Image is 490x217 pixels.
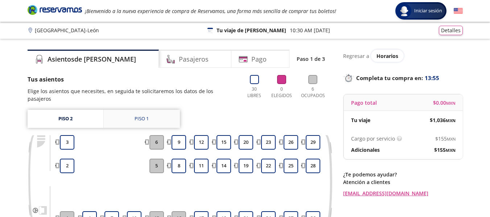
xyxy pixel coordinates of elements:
a: Brand Logo [28,4,82,17]
button: 8 [172,159,186,173]
button: 12 [194,135,209,150]
div: Piso 1 [135,115,149,122]
h4: Asientos de [PERSON_NAME] [48,54,136,64]
p: Regresar a [343,52,369,60]
button: 28 [306,159,320,173]
span: Horarios [376,53,398,59]
p: 30 Libres [244,86,264,99]
button: 6 [149,135,164,150]
button: 29 [306,135,320,150]
a: [EMAIL_ADDRESS][DOMAIN_NAME] [343,189,463,197]
p: 6 Ocupados [299,86,327,99]
small: MXN [446,100,456,106]
p: Elige los asientos que necesites, en seguida te solicitaremos los datos de los pasajeros [28,87,237,103]
a: Piso 1 [104,110,180,128]
button: 14 [217,159,231,173]
p: [GEOGRAPHIC_DATA] - León [35,26,99,34]
button: 9 [172,135,186,150]
small: MXN [446,147,456,153]
span: $ 0.00 [433,99,456,107]
span: 13:55 [425,74,439,82]
button: 15 [217,135,231,150]
p: Pago total [351,99,377,107]
em: ¡Bienvenido a la nueva experiencia de compra de Reservamos, una forma más sencilla de comprar tus... [85,8,336,14]
p: Atención a clientes [343,178,463,186]
p: ¿Te podemos ayudar? [343,171,463,178]
button: English [454,7,463,16]
span: $ 155 [435,135,456,142]
small: MXN [447,136,456,142]
p: Adicionales [351,146,380,154]
button: 3 [60,135,74,150]
h4: Pago [251,54,267,64]
button: 23 [261,135,276,150]
p: Tus asientos [28,75,237,84]
button: 11 [194,159,209,173]
span: Iniciar sesión [411,7,445,14]
button: 26 [284,135,298,150]
button: 20 [239,135,253,150]
div: Regresar a ver horarios [343,50,463,62]
p: Paso 1 de 3 [297,55,325,63]
p: 10:30 AM [DATE] [290,26,330,34]
i: Brand Logo [28,4,82,15]
p: Cargo por servicio [351,135,395,142]
button: Detalles [439,26,463,35]
p: Tu viaje [351,116,370,124]
span: $ 155 [434,146,456,154]
button: 19 [239,159,253,173]
button: 2 [60,159,74,173]
small: MXN [446,118,456,123]
p: Completa tu compra en : [343,73,463,83]
a: Piso 2 [28,110,103,128]
button: 25 [284,159,298,173]
p: Tu viaje de [PERSON_NAME] [217,26,286,34]
h4: Pasajeros [179,54,209,64]
span: $ 1,036 [430,116,456,124]
button: 22 [261,159,276,173]
button: 5 [149,159,164,173]
p: 0 Elegidos [269,86,294,99]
